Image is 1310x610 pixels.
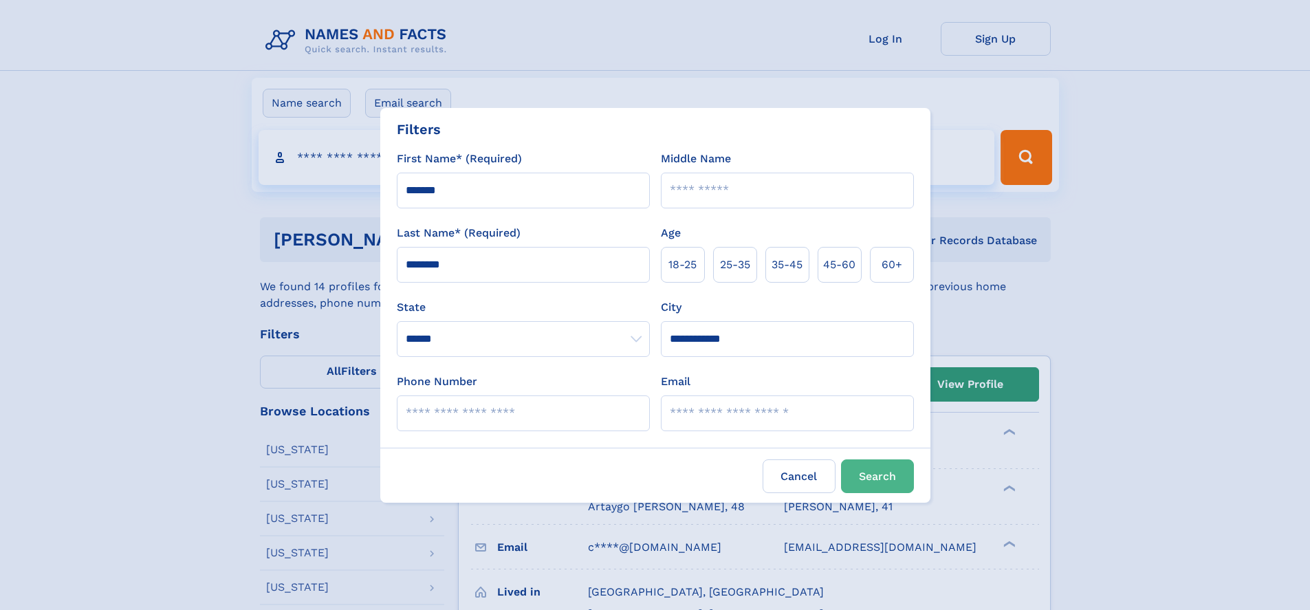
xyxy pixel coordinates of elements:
[841,459,914,493] button: Search
[397,225,521,241] label: Last Name* (Required)
[668,257,697,273] span: 18‑25
[397,373,477,390] label: Phone Number
[720,257,750,273] span: 25‑35
[882,257,902,273] span: 60+
[397,119,441,140] div: Filters
[661,299,681,316] label: City
[661,225,681,241] label: Age
[763,459,836,493] label: Cancel
[661,373,690,390] label: Email
[661,151,731,167] label: Middle Name
[397,299,650,316] label: State
[397,151,522,167] label: First Name* (Required)
[772,257,803,273] span: 35‑45
[823,257,855,273] span: 45‑60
